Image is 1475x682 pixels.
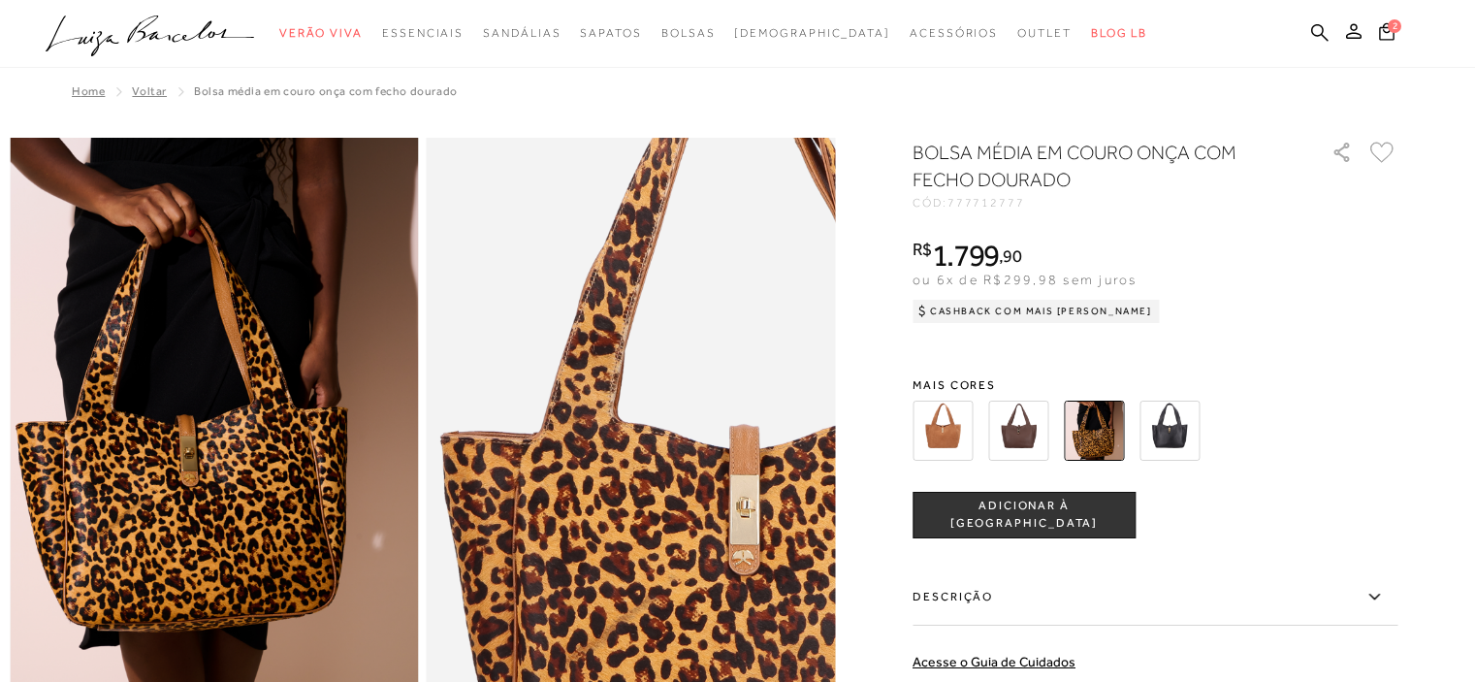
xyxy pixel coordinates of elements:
span: Sandálias [483,26,561,40]
span: Sapatos [580,26,641,40]
span: [DEMOGRAPHIC_DATA] [734,26,890,40]
a: noSubCategoriesText [382,16,464,51]
i: , [999,247,1021,265]
span: BLOG LB [1091,26,1147,40]
img: BOLSA MÉDIA EM CAMURÇA CARAMELO COM FECHO DOURADO [913,401,973,461]
a: Home [72,84,105,98]
a: noSubCategoriesText [734,16,890,51]
span: Mais cores [913,379,1397,391]
img: BOLSA MÉDIA EM COURO ONÇA COM FECHO DOURADO [1064,401,1124,461]
span: BOLSA MÉDIA EM COURO ONÇA COM FECHO DOURADO [194,84,458,98]
a: Voltar [132,84,167,98]
button: 2 [1373,21,1400,48]
span: Acessórios [910,26,998,40]
a: noSubCategoriesText [279,16,363,51]
span: Essenciais [382,26,464,40]
span: Verão Viva [279,26,363,40]
span: Outlet [1017,26,1072,40]
span: 777712777 [947,196,1025,210]
h1: BOLSA MÉDIA EM COURO ONÇA COM FECHO DOURADO [913,139,1276,193]
a: Acesse o Guia de Cuidados [913,654,1075,669]
a: noSubCategoriesText [580,16,641,51]
i: R$ [913,241,932,258]
a: noSubCategoriesText [483,16,561,51]
span: ADICIONAR À [GEOGRAPHIC_DATA] [914,498,1135,532]
span: Bolsas [661,26,716,40]
div: CÓD: [913,197,1300,209]
span: 90 [1003,245,1021,266]
span: 2 [1388,19,1401,33]
img: BOLSA MÉDIA EM COURO PRETO COM FECHO DOURADO [1139,401,1200,461]
span: ou 6x de R$299,98 sem juros [913,272,1137,287]
a: noSubCategoriesText [1017,16,1072,51]
a: noSubCategoriesText [661,16,716,51]
button: ADICIONAR À [GEOGRAPHIC_DATA] [913,492,1136,538]
label: Descrição [913,569,1397,626]
img: BOLSA MÉDIA EM COURO CAFÉ COM FECHO DOURADO [988,401,1048,461]
span: 1.799 [932,238,1000,273]
div: Cashback com Mais [PERSON_NAME] [913,300,1160,323]
a: BLOG LB [1091,16,1147,51]
a: noSubCategoriesText [910,16,998,51]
